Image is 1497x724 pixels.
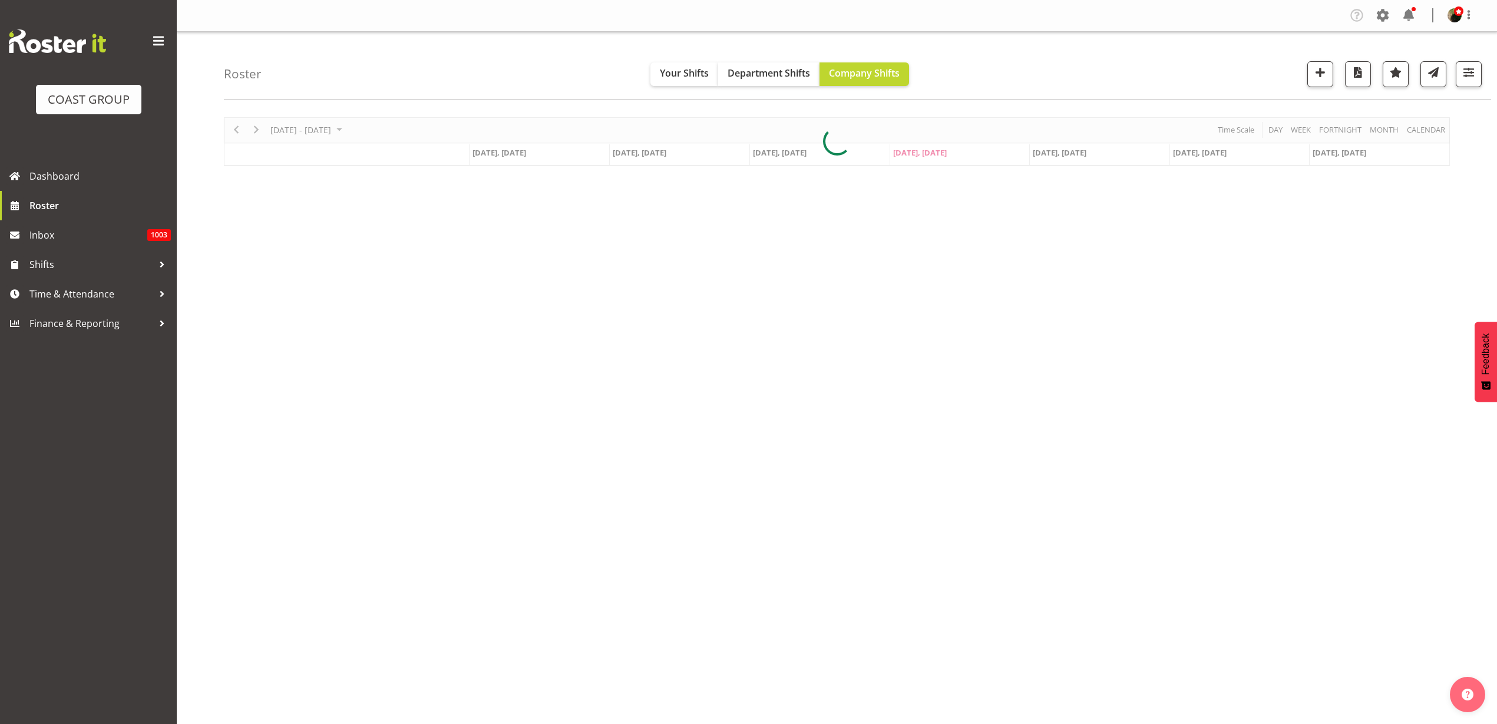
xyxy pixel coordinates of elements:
span: Dashboard [29,167,171,185]
button: Send a list of all shifts for the selected filtered period to all rostered employees. [1420,61,1446,87]
span: Inbox [29,226,147,244]
img: help-xxl-2.png [1462,689,1473,700]
span: Roster [29,197,171,214]
button: Department Shifts [718,62,819,86]
span: 1003 [147,229,171,241]
img: Rosterit website logo [9,29,106,53]
button: Your Shifts [650,62,718,86]
div: COAST GROUP [48,91,130,108]
span: Time & Attendance [29,285,153,303]
span: Your Shifts [660,67,709,80]
span: Department Shifts [728,67,810,80]
span: Company Shifts [829,67,900,80]
span: Feedback [1481,333,1491,375]
span: Shifts [29,256,153,273]
button: Company Shifts [819,62,909,86]
button: Add a new shift [1307,61,1333,87]
img: micah-hetrick73ebaf9e9aacd948a3fc464753b70555.png [1448,8,1462,22]
button: Highlight an important date within the roster. [1383,61,1409,87]
button: Feedback - Show survey [1475,322,1497,402]
h4: Roster [224,67,262,81]
span: Finance & Reporting [29,315,153,332]
button: Download a PDF of the roster according to the set date range. [1345,61,1371,87]
button: Filter Shifts [1456,61,1482,87]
